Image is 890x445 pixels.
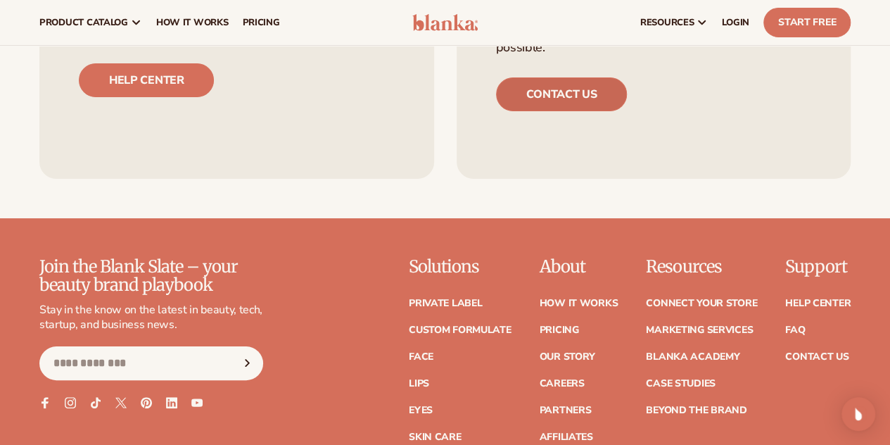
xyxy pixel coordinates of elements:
a: Connect your store [646,299,757,308]
a: Marketing services [646,325,753,335]
span: How It Works [156,17,229,28]
a: Custom formulate [409,325,511,335]
a: Help center [79,63,214,97]
span: product catalog [39,17,128,28]
p: Stay in the know on the latest in beauty, tech, startup, and business news. [39,303,263,332]
div: Open Intercom Messenger [841,397,875,431]
a: Pricing [539,325,578,335]
a: Private label [409,299,482,308]
span: resources [640,17,694,28]
a: How It Works [539,299,618,308]
span: pricing [242,17,279,28]
a: Our Story [539,352,595,362]
p: Support [785,258,851,276]
a: FAQ [785,325,805,335]
a: Contact us [496,77,628,111]
p: Resources [646,258,757,276]
a: Affiliates [539,432,592,442]
a: Beyond the brand [646,406,747,415]
p: Join the Blank Slate – your beauty brand playbook [39,258,263,295]
a: Contact Us [785,352,848,362]
a: Start Free [763,8,851,37]
a: Blanka Academy [646,352,739,362]
button: Subscribe [231,346,262,380]
a: Eyes [409,406,433,415]
a: Face [409,352,433,362]
a: Lips [409,379,429,389]
a: Partners [539,406,591,415]
p: About [539,258,618,276]
a: Case Studies [646,379,716,389]
img: logo [412,14,478,31]
p: Can’t find the answer you’re looking for? Reach out to our team directly and we’ll get back to yo... [496,13,812,54]
a: Skin Care [409,432,461,442]
span: LOGIN [722,17,749,28]
a: Help Center [785,299,851,308]
a: Careers [539,379,584,389]
p: Solutions [409,258,511,276]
